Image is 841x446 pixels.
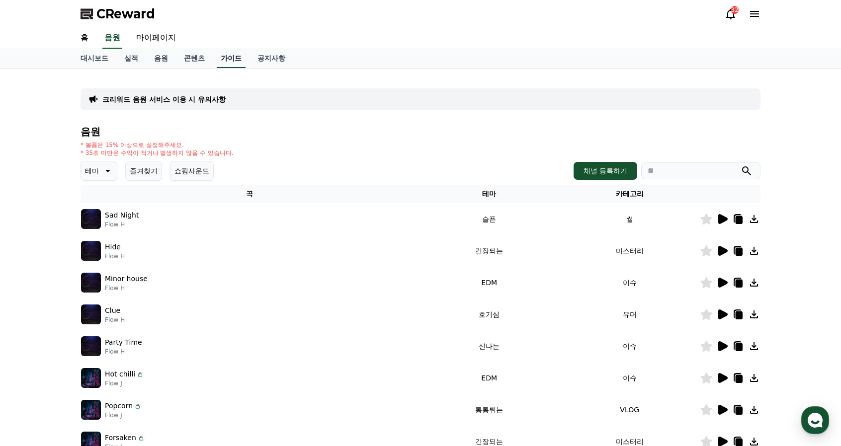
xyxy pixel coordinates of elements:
[105,401,133,411] p: Popcorn
[105,284,148,292] p: Flow H
[559,235,700,267] td: 미스터리
[559,185,700,203] th: 카테고리
[85,164,99,178] p: 테마
[105,433,136,443] p: Forsaken
[731,6,739,14] div: 32
[559,362,700,394] td: 이슈
[574,162,637,180] button: 채널 등록하기
[128,315,191,340] a: 설정
[105,348,142,356] p: Flow H
[91,330,103,338] span: 대화
[419,235,560,267] td: 긴장되는
[176,49,213,68] a: 콘텐츠
[73,28,96,49] a: 홈
[81,6,155,22] a: CReward
[81,149,234,157] p: * 35초 미만은 수익이 적거나 발생하지 않을 수 있습니다.
[3,315,66,340] a: 홈
[81,273,101,293] img: music
[81,400,101,420] img: music
[105,210,139,221] p: Sad Night
[102,94,226,104] a: 크리워드 음원 서비스 이용 시 유의사항
[81,161,117,181] button: 테마
[96,6,155,22] span: CReward
[105,316,125,324] p: Flow H
[105,242,121,252] p: Hide
[146,49,176,68] a: 음원
[105,221,139,228] p: Flow H
[81,209,101,229] img: music
[217,49,246,68] a: 가이드
[559,267,700,298] td: 이슈
[419,185,560,203] th: 테마
[31,330,37,338] span: 홈
[419,330,560,362] td: 신나는
[559,203,700,235] td: 썰
[105,379,144,387] p: Flow J
[81,304,101,324] img: music
[419,203,560,235] td: 슬픈
[419,394,560,426] td: 통통튀는
[559,298,700,330] td: 유머
[81,185,419,203] th: 곡
[73,49,116,68] a: 대시보드
[559,330,700,362] td: 이슈
[105,369,135,379] p: Hot chilli
[102,28,122,49] a: 음원
[170,161,214,181] button: 쇼핑사운드
[419,298,560,330] td: 호기심
[125,161,162,181] button: 즐겨찾기
[250,49,293,68] a: 공지사항
[128,28,184,49] a: 마이페이지
[419,362,560,394] td: EDM
[105,252,125,260] p: Flow H
[105,305,120,316] p: Clue
[81,241,101,261] img: music
[81,126,760,137] h4: 음원
[81,141,234,149] p: * 볼륨은 15% 이상으로 설정해주세요.
[116,49,146,68] a: 실적
[559,394,700,426] td: VLOG
[66,315,128,340] a: 대화
[81,368,101,388] img: music
[81,336,101,356] img: music
[725,8,737,20] a: 32
[154,330,166,338] span: 설정
[105,411,142,419] p: Flow J
[105,274,148,284] p: Minor house
[105,337,142,348] p: Party Time
[419,267,560,298] td: EDM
